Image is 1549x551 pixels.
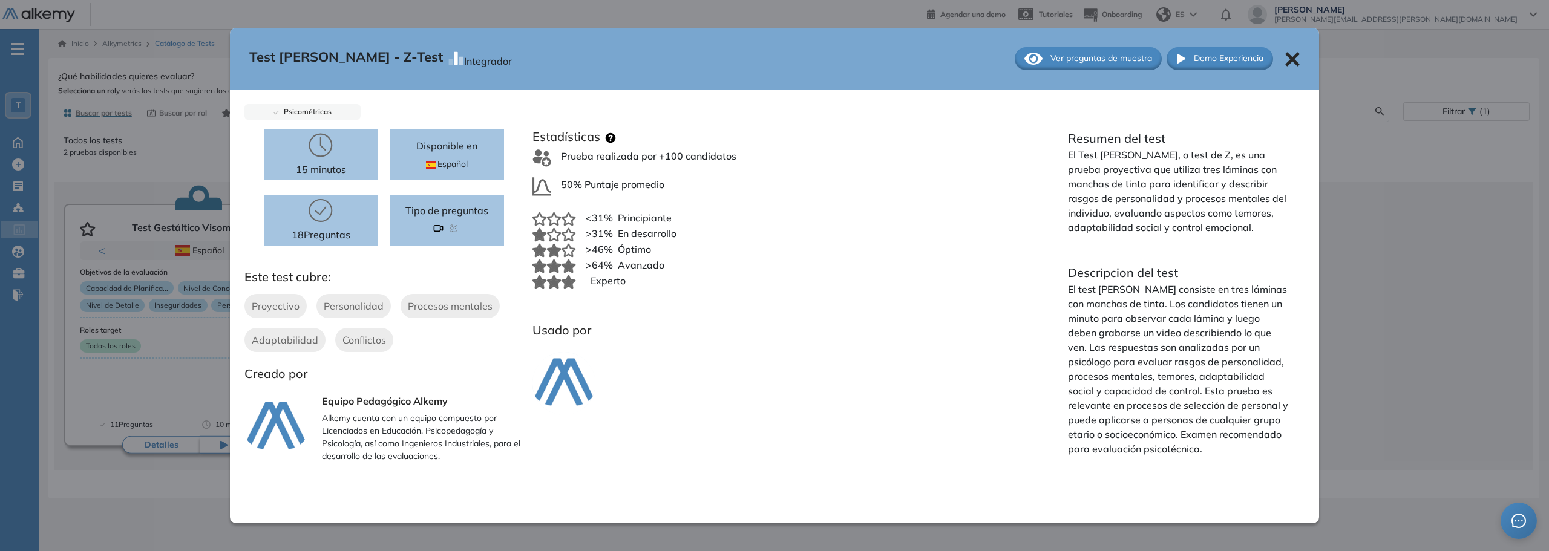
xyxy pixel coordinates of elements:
[591,275,626,287] span: Experto
[244,270,523,284] h3: Este test cubre:
[1068,282,1290,456] p: El test [PERSON_NAME] consiste en tres láminas con manchas de tinta. Los candidatos tienen un min...
[586,259,613,271] span: >64%
[292,227,350,242] p: 18 Preguntas
[618,212,672,224] span: Principiante
[416,139,477,153] p: Disponible en
[405,203,488,218] span: Tipo de preguntas
[1050,52,1152,65] span: Ver preguntas de muestra
[1068,264,1290,282] p: Descripcion del test
[249,47,443,70] span: Test [PERSON_NAME] - Z-Test
[279,107,332,116] span: Psicométricas
[532,352,595,415] img: company-logo
[322,412,523,463] p: Alkemy cuenta con un equipo compuesto por Licenciados en Educación, Psicopedagogía y Psicología, ...
[252,299,300,313] span: Proyectivo
[1068,148,1290,235] p: El Test [PERSON_NAME], o test de Z, es una prueba proyectiva que utiliza tres láminas con manchas...
[618,259,664,271] span: Avanzado
[532,129,600,144] h3: Estadísticas
[322,396,523,407] h3: Equipo Pedagógico Alkemy
[618,227,676,240] span: En desarrollo
[296,162,346,177] p: 15 minutos
[426,161,436,169] img: ESP
[1068,129,1290,148] p: Resumen del test
[342,333,386,347] span: Conflictos
[618,243,651,255] span: Óptimo
[448,223,459,234] img: Format test logo
[426,158,468,171] span: Español
[1511,513,1527,529] span: message
[408,299,493,313] span: Procesos mentales
[561,177,664,196] span: 50% Puntaje promedio
[586,227,613,240] span: >31%
[433,223,444,234] img: Format test logo
[244,396,307,458] img: author-avatar
[244,367,523,381] h3: Creado por
[532,323,1044,337] h3: Usado por
[252,333,318,347] span: Adaptabilidad
[586,243,613,255] span: >46%
[1194,52,1263,65] span: Demo Experiencia
[561,149,736,168] span: Prueba realizada por +100 candidatos
[586,212,613,224] span: <31%
[324,299,384,313] span: Personalidad
[464,49,512,68] div: Integrador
